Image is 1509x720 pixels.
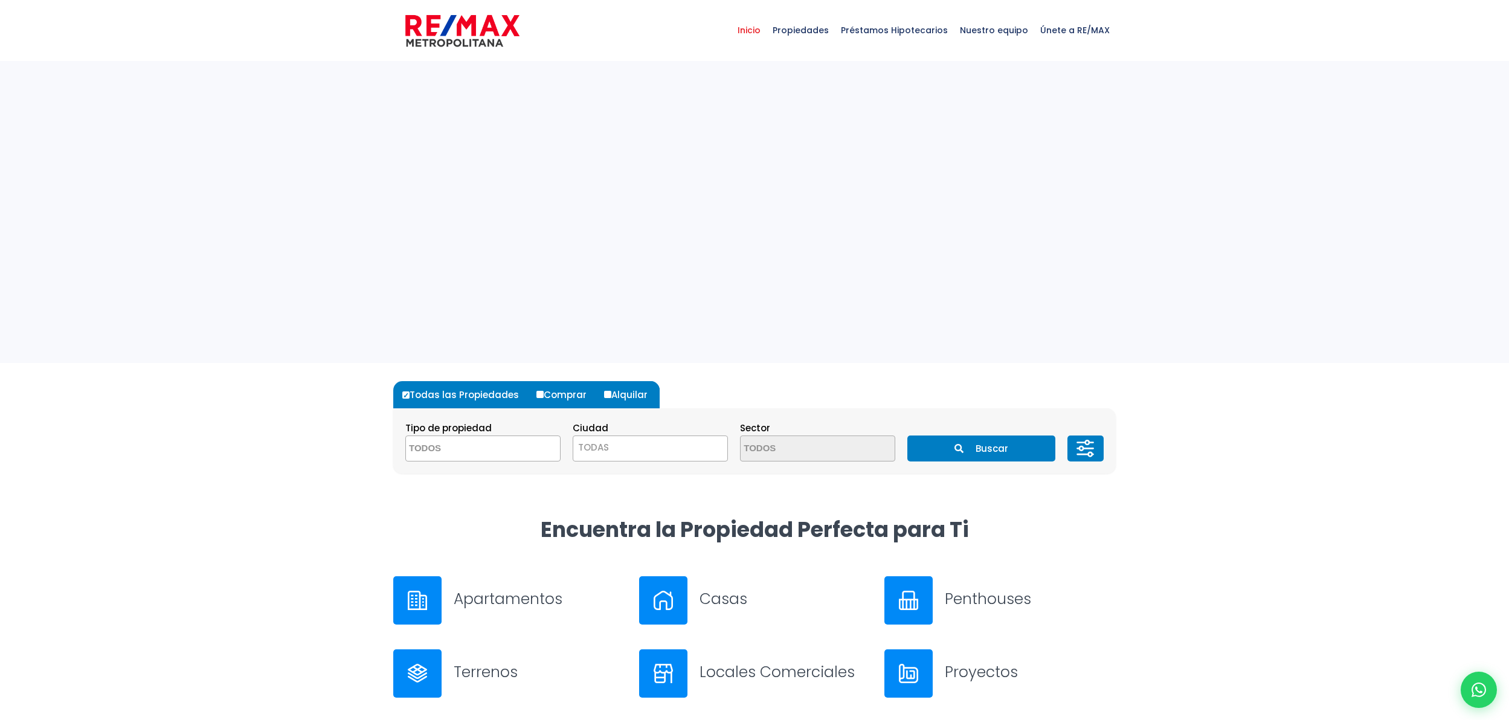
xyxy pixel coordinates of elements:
img: remax-metropolitana-logo [405,13,520,49]
span: Ciudad [573,422,608,434]
a: Terrenos [393,649,625,698]
span: Únete a RE/MAX [1034,12,1116,48]
input: Comprar [536,391,544,398]
span: Nuestro equipo [954,12,1034,48]
button: Buscar [907,436,1055,461]
h3: Locales Comerciales [700,661,870,683]
span: TODAS [578,441,609,454]
span: Sector [740,422,770,434]
label: Todas las Propiedades [399,381,531,408]
span: Préstamos Hipotecarios [835,12,954,48]
label: Alquilar [601,381,660,408]
a: Apartamentos [393,576,625,625]
h3: Penthouses [945,588,1116,609]
input: Todas las Propiedades [402,391,410,399]
label: Comprar [533,381,599,408]
textarea: Search [406,436,523,462]
a: Casas [639,576,870,625]
h3: Proyectos [945,661,1116,683]
h3: Terrenos [454,661,625,683]
a: Proyectos [884,649,1116,698]
h3: Apartamentos [454,588,625,609]
h3: Casas [700,588,870,609]
a: Locales Comerciales [639,649,870,698]
span: TODAS [573,436,728,461]
span: Tipo de propiedad [405,422,492,434]
input: Alquilar [604,391,611,398]
strong: Encuentra la Propiedad Perfecta para Ti [541,515,969,544]
span: TODAS [573,439,727,456]
textarea: Search [741,436,858,462]
span: Propiedades [767,12,835,48]
span: Inicio [732,12,767,48]
a: Penthouses [884,576,1116,625]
